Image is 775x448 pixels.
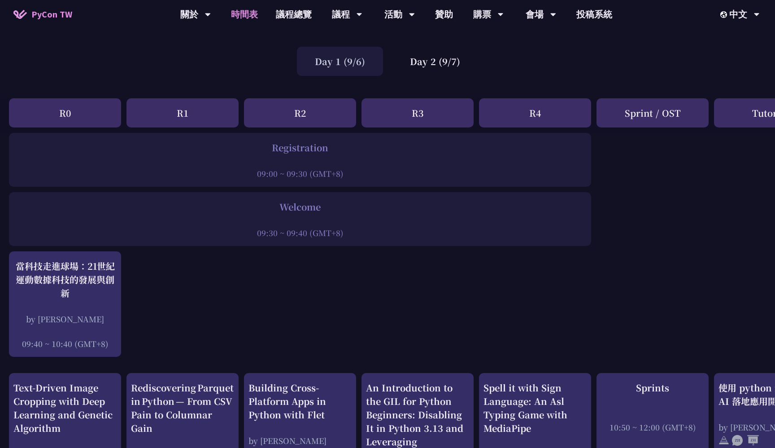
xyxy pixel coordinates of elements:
div: Rediscovering Parquet in Python — From CSV Pain to Columnar Gain [131,381,234,435]
div: 當科技走進球場：21世紀運動數據科技的發展與創新 [13,259,117,300]
img: Home icon of PyCon TW 2025 [13,10,27,19]
div: Registration [13,141,587,154]
div: 10:50 ~ 12:00 (GMT+8) [601,422,704,433]
div: R0 [9,98,121,127]
div: 09:40 ~ 10:40 (GMT+8) [13,338,117,349]
div: R4 [479,98,591,127]
div: Sprints [601,381,704,395]
div: Spell it with Sign Language: An Asl Typing Game with MediaPipe [483,381,587,435]
div: Day 2 (9/7) [392,47,478,76]
div: R1 [126,98,239,127]
span: PyCon TW [31,8,72,21]
div: R2 [244,98,356,127]
img: svg+xml;base64,PHN2ZyB4bWxucz0iaHR0cDovL3d3dy53My5vcmcvMjAwMC9zdmciIHdpZHRoPSIyNCIgaGVpZ2h0PSIyNC... [718,435,729,446]
div: by [PERSON_NAME] [248,435,352,446]
a: PyCon TW [4,3,81,26]
div: Welcome [13,200,587,214]
div: Day 1 (9/6) [297,47,383,76]
div: 09:30 ~ 09:40 (GMT+8) [13,227,587,238]
div: by [PERSON_NAME] [13,313,117,325]
div: R3 [361,98,474,127]
div: Sprint / OST [596,98,709,127]
div: Building Cross-Platform Apps in Python with Flet [248,381,352,422]
a: 當科技走進球場：21世紀運動數據科技的發展與創新 by [PERSON_NAME] 09:40 ~ 10:40 (GMT+8) [13,259,117,349]
img: Locale Icon [720,11,729,18]
div: Text-Driven Image Cropping with Deep Learning and Genetic Algorithm [13,381,117,435]
div: 09:00 ~ 09:30 (GMT+8) [13,168,587,179]
img: ZHZH.38617ef.svg [732,435,759,446]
